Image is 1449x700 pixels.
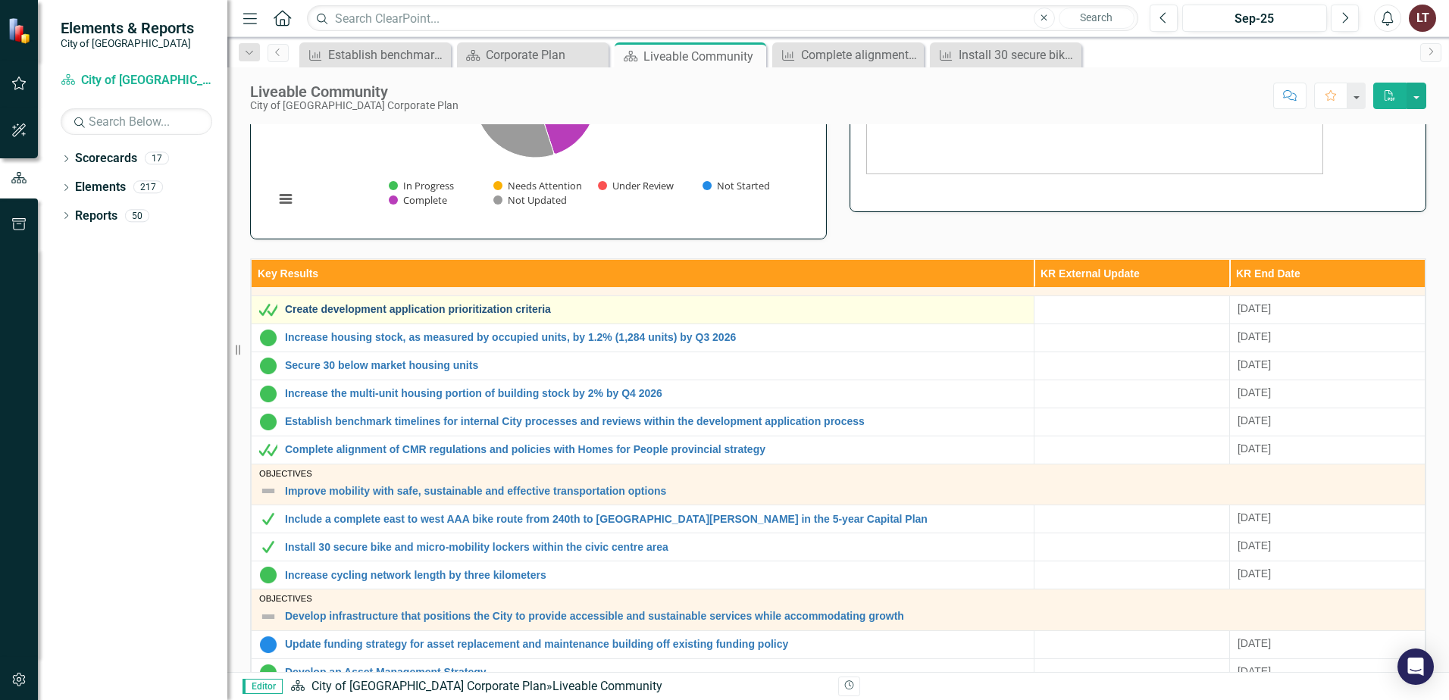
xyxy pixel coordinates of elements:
[1397,648,1434,685] div: Open Intercom Messenger
[285,611,1417,622] a: Develop infrastructure that positions the City to provide accessible and sustainable services whi...
[1229,408,1425,436] td: Double-Click to Edit
[275,189,296,210] button: View chart menu, Chart
[1229,505,1425,533] td: Double-Click to Edit
[1238,665,1271,677] span: [DATE]
[1238,539,1271,552] span: [DATE]
[1188,10,1322,28] div: Sep-25
[6,16,35,45] img: ClearPoint Strategy
[252,436,1034,464] td: Double-Click to Edit Right Click for Context Menu
[61,108,212,135] input: Search Below...
[133,181,163,194] div: 217
[285,570,1026,581] a: Increase cycling network length by three kilometers
[1409,5,1436,32] button: LT
[1034,505,1230,533] td: Double-Click to Edit
[259,594,1417,603] div: Objectives
[1034,352,1230,380] td: Double-Click to Edit
[285,444,1026,455] a: Complete alignment of CMR regulations and policies with Homes for People provincial strategy
[801,45,920,64] div: Complete alignment of CMR regulations and policies with Homes for People provincial strategy
[243,679,283,694] span: Editor
[303,45,447,64] a: Establish benchmark timelines for internal City processes and reviews within the development appl...
[145,152,169,165] div: 17
[1238,637,1271,649] span: [DATE]
[285,388,1026,399] a: Increase the multi-unit housing portion of building stock by 2% by Q4 2026
[285,639,1026,650] a: Update funding strategy for asset replacement and maintenance building off existing funding policy
[552,679,662,693] div: Liveable Community
[934,45,1078,64] a: Install 30 secure bike and micro-mobility lockers within the civic centre area
[311,679,546,693] a: City of [GEOGRAPHIC_DATA] Corporate Plan
[252,408,1034,436] td: Double-Click to Edit Right Click for Context Menu
[508,179,582,192] text: Needs Attention
[1229,533,1425,561] td: Double-Click to Edit
[252,380,1034,408] td: Double-Click to Edit Right Click for Context Menu
[259,608,277,626] img: Not Defined
[1080,11,1113,23] span: Search
[250,83,458,100] div: Liveable Community
[290,678,827,695] div: »
[285,304,1026,315] a: Create development application prioritization criteria
[486,45,605,64] div: Corporate Plan
[252,561,1034,589] td: Double-Click to Edit Right Click for Context Menu
[1238,414,1271,427] span: [DATE]
[252,658,1034,686] td: Double-Click to Edit Right Click for Context Menu
[1238,330,1271,342] span: [DATE]
[1238,358,1271,370] span: [DATE]
[250,100,458,111] div: City of [GEOGRAPHIC_DATA] Corporate Plan
[1034,380,1230,408] td: Double-Click to Edit
[259,510,277,528] img: Partially Met
[1238,302,1271,314] span: [DATE]
[285,514,1026,525] a: Include a complete east to west AAA bike route from 240th to [GEOGRAPHIC_DATA][PERSON_NAME] in th...
[259,538,277,556] img: Partially Met
[285,667,1026,678] a: Develop an Asset Management Strategy
[125,209,149,222] div: 50
[75,179,126,196] a: Elements
[307,5,1138,32] input: Search ClearPoint...
[1229,436,1425,464] td: Double-Click to Edit
[259,385,277,403] img: In Progress
[1238,386,1271,398] span: [DATE]
[75,208,117,225] a: Reports
[252,589,1426,630] td: Double-Click to Edit Right Click for Context Menu
[493,179,581,192] button: Show Needs Attention
[252,505,1034,533] td: Double-Click to Edit Right Click for Context Menu
[328,45,447,64] div: Establish benchmark timelines for internal City processes and reviews within the development appl...
[1034,436,1230,464] td: Double-Click to Edit
[703,179,769,192] button: Show Not Started
[285,332,1026,343] a: Increase housing stock, as measured by occupied units, by 1.2% (1,284 units) by Q3 2026
[1059,8,1134,29] button: Search
[1034,561,1230,589] td: Double-Click to Edit
[259,482,277,500] img: Not Defined
[1034,408,1230,436] td: Double-Click to Edit
[61,19,194,37] span: Elements & Reports
[259,469,1417,478] div: Objectives
[1034,296,1230,324] td: Double-Click to Edit
[252,533,1034,561] td: Double-Click to Edit Right Click for Context Menu
[1238,567,1271,580] span: [DATE]
[1229,324,1425,352] td: Double-Click to Edit
[1182,5,1327,32] button: Sep-25
[61,72,212,89] a: City of [GEOGRAPHIC_DATA] Corporate Plan
[1229,630,1425,658] td: Double-Click to Edit
[61,37,194,49] small: City of [GEOGRAPHIC_DATA]
[1229,380,1425,408] td: Double-Click to Edit
[285,486,1417,497] a: Improve mobility with safe, sustainable and effective transportation options
[259,357,277,375] img: In Progress
[285,360,1026,371] a: Secure 30 below market housing units
[259,664,277,682] img: In Progress
[389,193,447,207] button: Show Complete
[1238,442,1271,455] span: [DATE]
[252,296,1034,324] td: Double-Click to Edit Right Click for Context Menu
[252,352,1034,380] td: Double-Click to Edit Right Click for Context Menu
[389,179,454,192] button: Show In Progress
[1229,352,1425,380] td: Double-Click to Edit
[461,45,605,64] a: Corporate Plan
[259,636,277,654] img: Not Started
[1034,533,1230,561] td: Double-Click to Edit
[598,179,676,192] button: Show Under Review
[1034,630,1230,658] td: Double-Click to Edit
[285,542,1026,553] a: Install 30 secure bike and micro-mobility lockers within the civic centre area
[1229,561,1425,589] td: Double-Click to Edit
[259,413,277,431] img: In Progress
[1034,324,1230,352] td: Double-Click to Edit
[75,150,137,167] a: Scorecards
